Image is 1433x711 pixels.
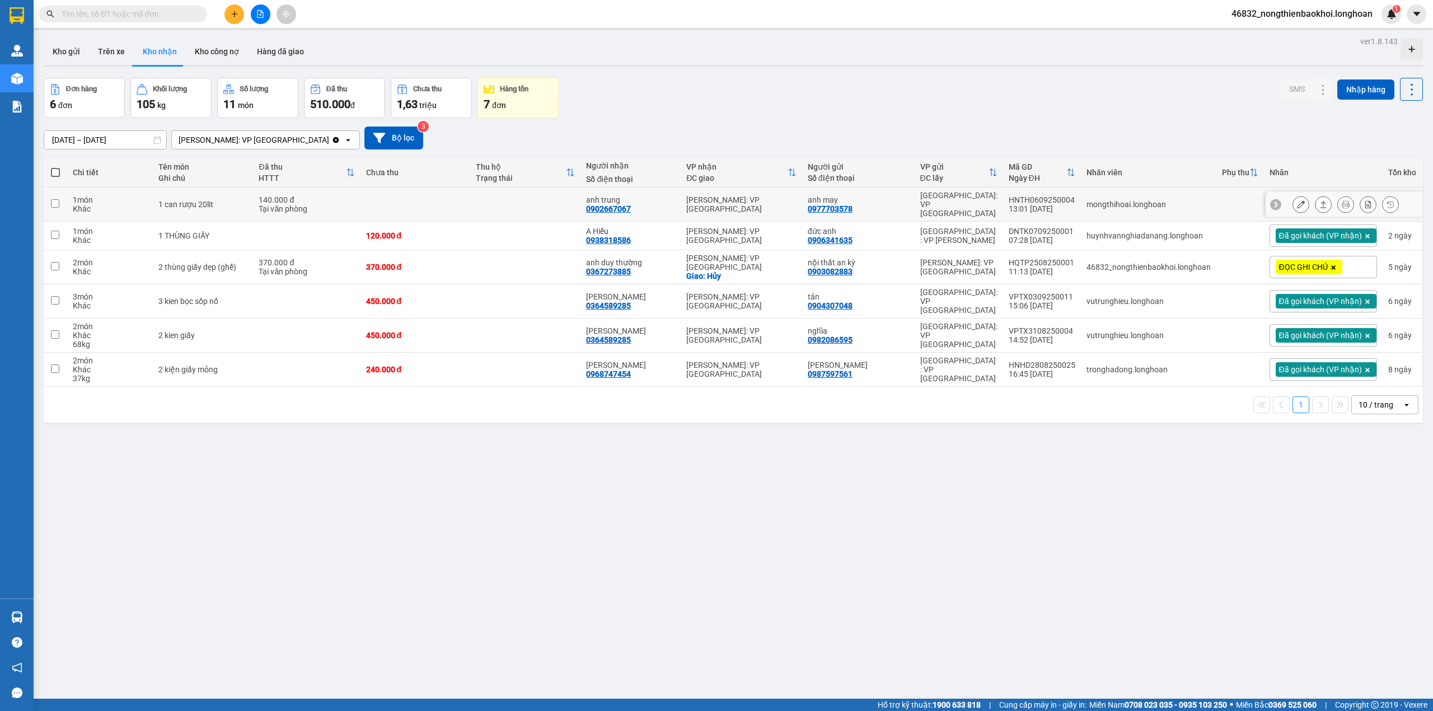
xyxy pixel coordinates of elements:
div: HQTP2508250001 [1009,258,1075,267]
span: copyright [1371,701,1379,709]
button: 1 [1292,396,1309,413]
div: 16:45 [DATE] [1009,369,1075,378]
span: 11 [223,97,236,111]
div: 1 món [73,195,147,204]
div: 2 món [73,258,147,267]
div: Giao hàng [1315,196,1332,213]
div: 37 kg [73,374,147,383]
strong: 0708 023 035 - 0935 103 250 [1125,700,1227,709]
span: caret-down [1412,9,1422,19]
div: 0938318586 [586,236,631,245]
div: HTTT [259,174,345,183]
div: tronghadong.longhoan [1087,365,1211,374]
img: warehouse-icon [11,611,23,623]
th: Toggle SortBy [681,158,802,188]
span: question-circle [12,637,22,648]
div: 370.000 đ [366,263,465,272]
div: 14:52 [DATE] [1009,335,1075,344]
span: 46832_nongthienbaokhoi.longhoan [1223,7,1382,21]
span: Đã gọi khách (VP nhận) [1279,231,1362,241]
span: ngày [1394,365,1412,374]
div: ĐC giao [686,174,787,183]
span: Cung cấp máy in - giấy in: [999,699,1087,711]
div: Số điện thoại [586,175,675,184]
input: Tìm tên, số ĐT hoặc mã đơn [62,8,194,20]
img: solution-icon [11,101,23,113]
div: 240.000 đ [366,365,465,374]
div: nghĩa [808,326,909,335]
span: triệu [419,101,437,110]
div: 370.000 đ [259,258,354,267]
div: [GEOGRAPHIC_DATA]: VP [GEOGRAPHIC_DATA] [920,288,998,315]
div: 0367273885 [586,267,631,276]
div: 46832_nongthienbaokhoi.longhoan [1087,263,1211,272]
span: 6 [50,97,56,111]
div: HNTH0609250004 [1009,195,1075,204]
sup: 3 [418,121,429,132]
div: [PERSON_NAME]: VP [GEOGRAPHIC_DATA] [920,258,998,276]
span: search [46,10,54,18]
div: Chi tiết [73,168,147,177]
button: Khối lượng105kg [130,78,212,118]
button: Chưa thu1,63 triệu [391,78,472,118]
div: Đã thu [259,162,345,171]
div: Người nhận [586,161,675,170]
div: 07:28 [DATE] [1009,236,1075,245]
span: message [12,687,22,698]
div: A Hiếu [586,227,675,236]
div: 10 / trang [1359,399,1393,410]
button: Hàng tồn7đơn [477,78,559,118]
div: nội thất an kỳ [808,258,909,267]
button: SMS [1280,79,1314,99]
div: 450.000 đ [366,297,465,306]
div: [PERSON_NAME]: VP [GEOGRAPHIC_DATA] [686,195,796,213]
button: Đã thu510.000đ [304,78,385,118]
span: ĐỌC GHI CHÚ [1279,262,1328,272]
div: Số lượng [240,85,268,93]
div: Tạo kho hàng mới [1401,38,1423,60]
div: [GEOGRAPHIC_DATA] : VP [GEOGRAPHIC_DATA] [920,356,998,383]
span: Đã gọi khách (VP nhận) [1279,330,1362,340]
div: anh may [808,195,909,204]
div: 2 kien giấy [158,331,248,340]
img: warehouse-icon [11,45,23,57]
div: Ngày ĐH [1009,174,1066,183]
div: Khác [73,331,147,340]
div: 1 can rượu 20lit [158,200,248,209]
div: Người gửi [808,162,909,171]
div: ĐC lấy [920,174,989,183]
div: [GEOGRAPHIC_DATA]: VP [GEOGRAPHIC_DATA] [920,322,998,349]
span: plus [231,10,238,18]
div: Lan Phan [586,292,675,301]
div: 0977703578 [808,204,853,213]
svg: Clear value [331,135,340,144]
div: Nhân viên [1087,168,1211,177]
th: Toggle SortBy [470,158,580,188]
button: file-add [251,4,270,24]
span: Hỗ trợ kỹ thuật: [878,699,981,711]
div: 140.000 đ [259,195,354,204]
div: 2 [1388,231,1416,240]
svg: open [1402,400,1411,409]
input: Selected Hồ Chí Minh: VP Quận Tân Phú. [330,134,331,146]
div: [PERSON_NAME]: VP [GEOGRAPHIC_DATA] [686,227,796,245]
span: 1 [1394,5,1398,13]
button: Kho công nợ [186,38,248,65]
div: 11:13 [DATE] [1009,267,1075,276]
th: Toggle SortBy [1003,158,1081,188]
div: 2 món [73,322,147,331]
div: vutrunghieu.longhoan [1087,331,1211,340]
div: 1 món [73,227,147,236]
div: anh duy thường [586,258,675,267]
span: Miền Nam [1089,699,1227,711]
div: 0902667067 [586,204,631,213]
span: Miền Bắc [1236,699,1317,711]
div: Ghi chú [158,174,248,183]
div: ver 1.8.143 [1360,35,1398,48]
span: đơn [492,101,506,110]
img: logo-vxr [10,7,24,24]
span: ngày [1394,263,1412,272]
button: plus [224,4,244,24]
div: Tồn kho [1388,168,1416,177]
button: Kho gửi [44,38,89,65]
